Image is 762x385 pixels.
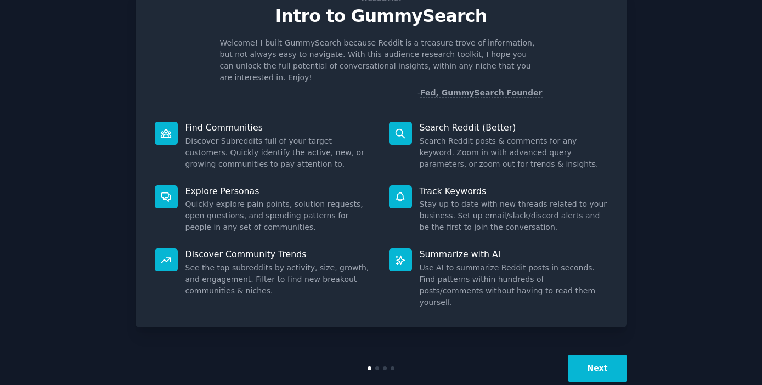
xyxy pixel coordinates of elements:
[220,37,543,83] p: Welcome! I built GummySearch because Reddit is a treasure trove of information, but not always ea...
[147,7,616,26] p: Intro to GummySearch
[420,199,608,233] dd: Stay up to date with new threads related to your business. Set up email/slack/discord alerts and ...
[568,355,627,382] button: Next
[185,248,374,260] p: Discover Community Trends
[417,87,543,99] div: -
[185,135,374,170] dd: Discover Subreddits full of your target customers. Quickly identify the active, new, or growing c...
[185,262,374,297] dd: See the top subreddits by activity, size, growth, and engagement. Filter to find new breakout com...
[420,88,543,98] a: Fed, GummySearch Founder
[420,135,608,170] dd: Search Reddit posts & comments for any keyword. Zoom in with advanced query parameters, or zoom o...
[420,122,608,133] p: Search Reddit (Better)
[420,248,608,260] p: Summarize with AI
[185,122,374,133] p: Find Communities
[420,262,608,308] dd: Use AI to summarize Reddit posts in seconds. Find patterns within hundreds of posts/comments with...
[185,199,374,233] dd: Quickly explore pain points, solution requests, open questions, and spending patterns for people ...
[420,185,608,197] p: Track Keywords
[185,185,374,197] p: Explore Personas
